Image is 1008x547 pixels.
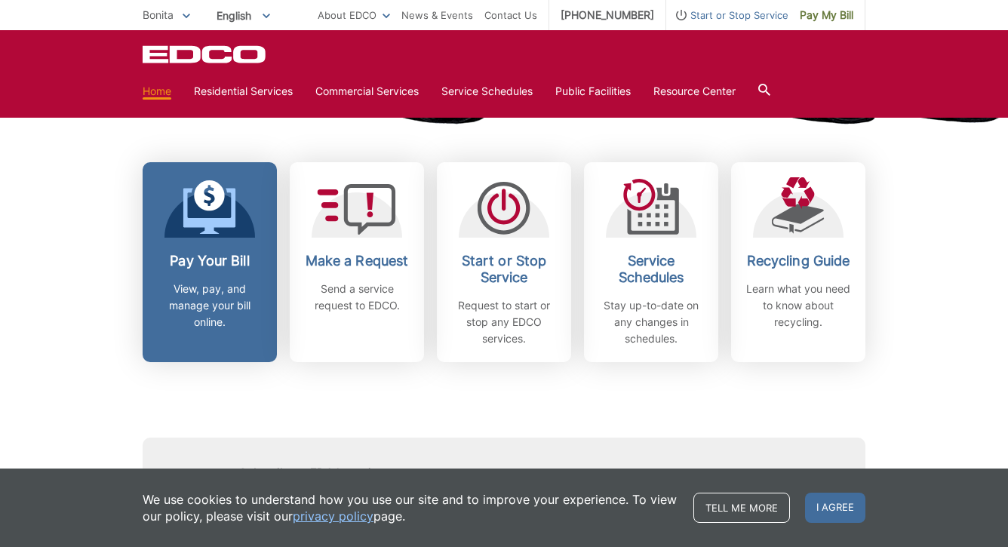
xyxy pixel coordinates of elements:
[401,7,473,23] a: News & Events
[143,45,268,63] a: EDCD logo. Return to the homepage.
[205,3,281,28] span: English
[301,253,413,269] h2: Make a Request
[239,466,405,507] h4: Subscribe to EDCO service alerts, upcoming events & environmental news:
[555,83,631,100] a: Public Facilities
[293,508,373,524] a: privacy policy
[595,297,707,347] p: Stay up-to-date on any changes in schedules.
[143,491,678,524] p: We use cookies to understand how you use our site and to improve your experience. To view our pol...
[448,253,560,286] h2: Start or Stop Service
[154,281,266,330] p: View, pay, and manage your bill online.
[584,162,718,362] a: Service Schedules Stay up-to-date on any changes in schedules.
[143,8,174,21] span: Bonita
[143,162,277,362] a: Pay Your Bill View, pay, and manage your bill online.
[800,7,853,23] span: Pay My Bill
[315,83,419,100] a: Commercial Services
[742,281,854,330] p: Learn what you need to know about recycling.
[653,83,736,100] a: Resource Center
[154,253,266,269] h2: Pay Your Bill
[731,162,865,362] a: Recycling Guide Learn what you need to know about recycling.
[143,83,171,100] a: Home
[301,281,413,314] p: Send a service request to EDCO.
[194,83,293,100] a: Residential Services
[595,253,707,286] h2: Service Schedules
[742,253,854,269] h2: Recycling Guide
[484,7,537,23] a: Contact Us
[448,297,560,347] p: Request to start or stop any EDCO services.
[441,83,533,100] a: Service Schedules
[290,162,424,362] a: Make a Request Send a service request to EDCO.
[805,493,865,523] span: I agree
[693,493,790,523] a: Tell me more
[318,7,390,23] a: About EDCO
